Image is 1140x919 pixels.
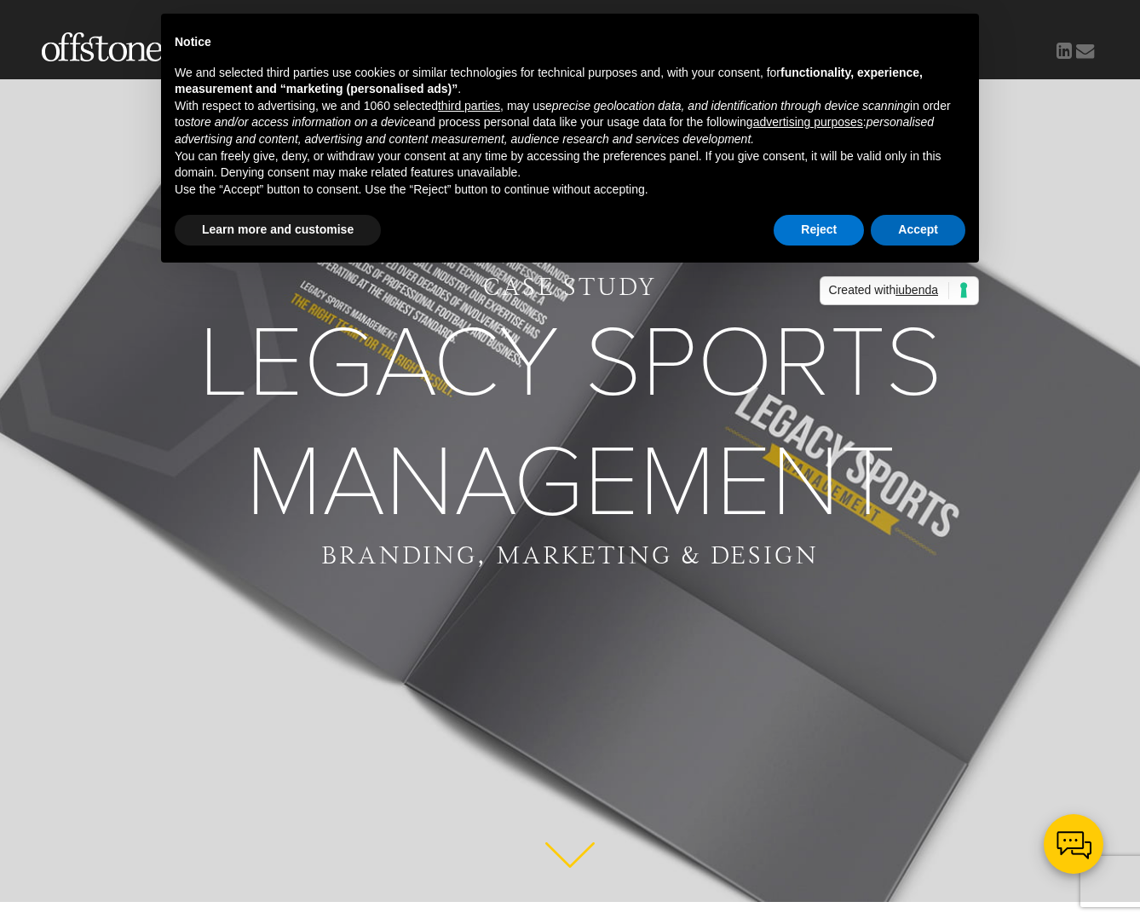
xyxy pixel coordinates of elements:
[774,215,864,246] button: Reject
[175,98,965,148] p: With respect to advertising, we and 1060 selected , may use in order to and process personal data...
[871,215,965,246] button: Accept
[175,148,965,182] p: You can freely give, deny, or withdraw your consent at any time by accessing the preferences pane...
[552,99,910,113] em: precise geolocation data, and identification through device scanning
[895,283,938,297] span: iubenda
[175,34,965,51] h2: Notice
[175,182,965,199] p: Use the “Accept” button to consent. Use the “Reject” button to continue without accepting.
[175,215,381,246] button: Learn more and customise
[753,114,863,131] button: advertising purposes
[175,115,934,146] em: personalised advertising and content, advertising and content measurement, audience research and ...
[185,115,416,129] em: store and/or access information on a device
[175,65,965,98] p: We and selected third parties use cookies or similar technologies for technical purposes and, wit...
[42,32,170,61] img: Offstone Publishing
[829,282,949,299] span: Created with
[438,98,500,115] button: third parties
[820,276,979,305] a: Created withiubenda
